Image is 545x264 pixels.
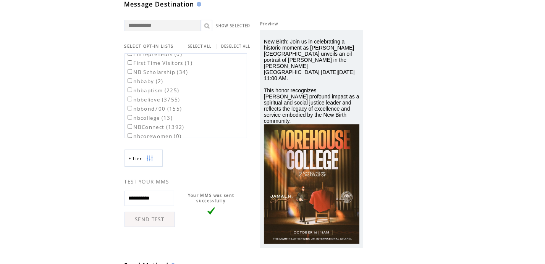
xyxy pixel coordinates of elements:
a: SELECT ALL [188,44,212,49]
input: Entrepreneurs (0) [128,51,133,56]
span: SELECT OPT-IN LISTS [125,43,174,49]
a: DESELECT ALL [221,44,251,49]
span: Preview [260,21,278,26]
input: NBConnect (1392) [128,124,133,129]
label: NB Scholarship (34) [126,69,188,76]
input: nbbelieve (3755) [128,97,133,101]
label: nbbaptism (225) [126,87,180,94]
input: nbbaptism (225) [128,87,133,92]
img: vLarge.png [207,207,215,215]
label: nbcollege (13) [126,114,173,121]
input: NB Scholarship (34) [128,69,133,74]
img: filters.png [146,150,153,167]
a: SEND TEST [125,212,175,227]
span: New Birth: Join us in celebrating a historic moment as [PERSON_NAME][GEOGRAPHIC_DATA] unveils an ... [264,39,359,124]
span: TEST YOUR MMS [125,178,169,185]
input: nbcorewomen (0) [128,133,133,138]
label: Entrepreneurs (0) [126,51,183,58]
input: nbcollege (13) [128,115,133,120]
a: Filter [125,150,163,167]
input: First Time Visitors (1) [128,60,133,65]
a: SHOW SELECTED [216,23,251,28]
label: NBConnect (1392) [126,124,184,130]
span: Your MMS was sent successfully [188,193,234,203]
label: First Time Visitors (1) [126,60,193,66]
label: nbbelieve (3755) [126,96,180,103]
label: nbbond700 (155) [126,105,182,112]
input: nbbaby (2) [128,78,133,83]
span: Show filters [129,155,142,162]
label: nbbaby (2) [126,78,163,85]
img: help.gif [194,2,201,6]
label: nbcorewomen (0) [126,133,182,140]
input: nbbond700 (155) [128,106,133,111]
span: | [215,43,218,50]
